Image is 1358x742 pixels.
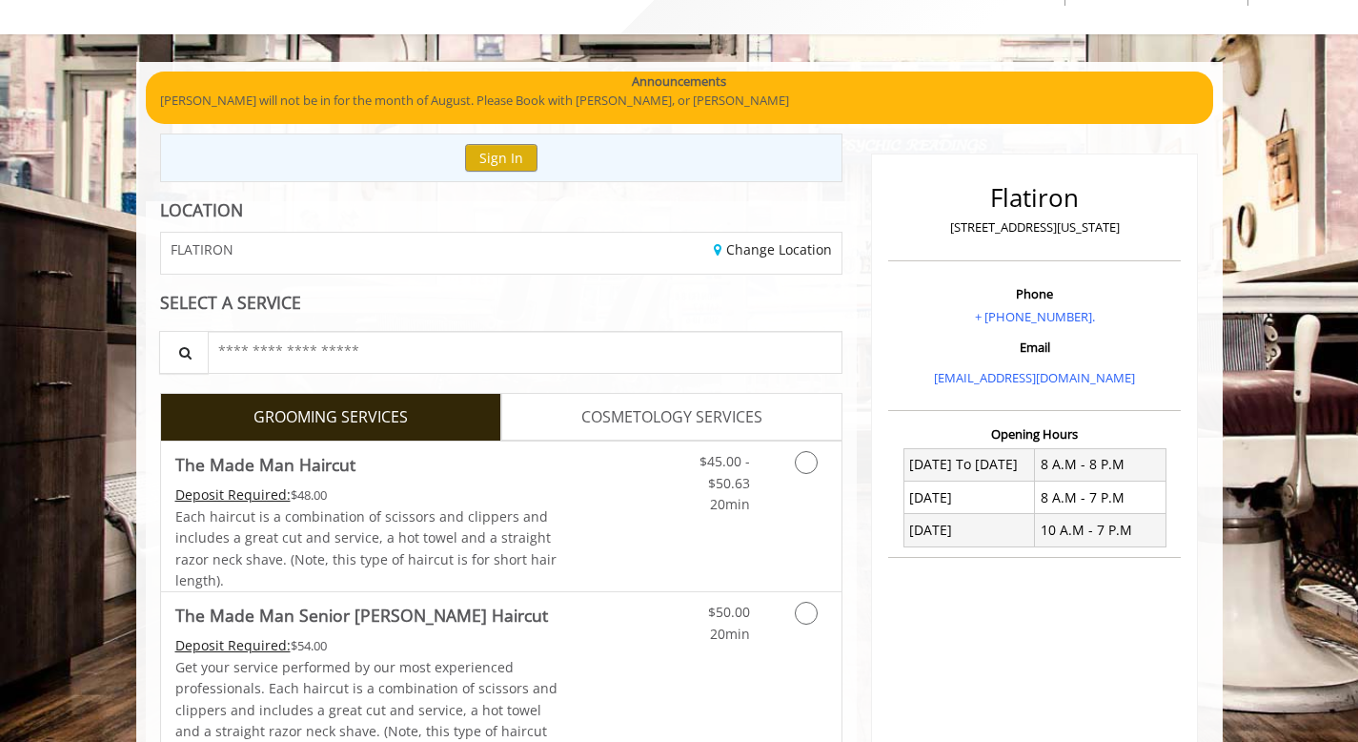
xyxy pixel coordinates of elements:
[893,184,1176,212] h2: Flatiron
[893,340,1176,354] h3: Email
[253,405,408,430] span: GROOMING SERVICES
[175,485,291,504] span: This service needs some Advance to be paid before we block your appointment
[714,240,832,258] a: Change Location
[903,514,1035,546] td: [DATE]
[175,451,355,478] b: The Made Man Haircut
[465,144,537,172] button: Sign In
[171,242,233,257] span: FLATIRON
[934,369,1135,386] a: [EMAIL_ADDRESS][DOMAIN_NAME]
[710,495,750,513] span: 20min
[708,603,750,621] span: $50.00
[1035,448,1166,481] td: 8 A.M - 8 P.M
[893,217,1176,237] p: [STREET_ADDRESS][US_STATE]
[581,405,762,430] span: COSMETOLOGY SERVICES
[175,602,548,629] b: The Made Man Senior [PERSON_NAME] Haircut
[893,287,1176,300] h3: Phone
[160,198,243,221] b: LOCATION
[903,448,1035,481] td: [DATE] To [DATE]
[175,507,557,589] span: Each haircut is a combination of scissors and clippers and includes a great cut and service, a ho...
[632,72,726,92] b: Announcements
[1035,514,1166,546] td: 10 A.M - 7 P.M
[160,91,1199,111] p: [PERSON_NAME] will not be in for the month of August. Please Book with [PERSON_NAME], or [PERSON_...
[160,294,843,312] div: SELECT A SERVICE
[710,625,750,643] span: 20min
[888,427,1181,441] h3: Opening Hours
[175,484,558,505] div: $48.00
[1035,482,1166,514] td: 8 A.M - 7 P.M
[699,452,750,491] span: $45.00 - $50.63
[159,331,209,374] button: Service Search
[175,635,558,656] div: $54.00
[903,482,1035,514] td: [DATE]
[975,308,1095,325] a: + [PHONE_NUMBER].
[175,636,291,654] span: This service needs some Advance to be paid before we block your appointment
